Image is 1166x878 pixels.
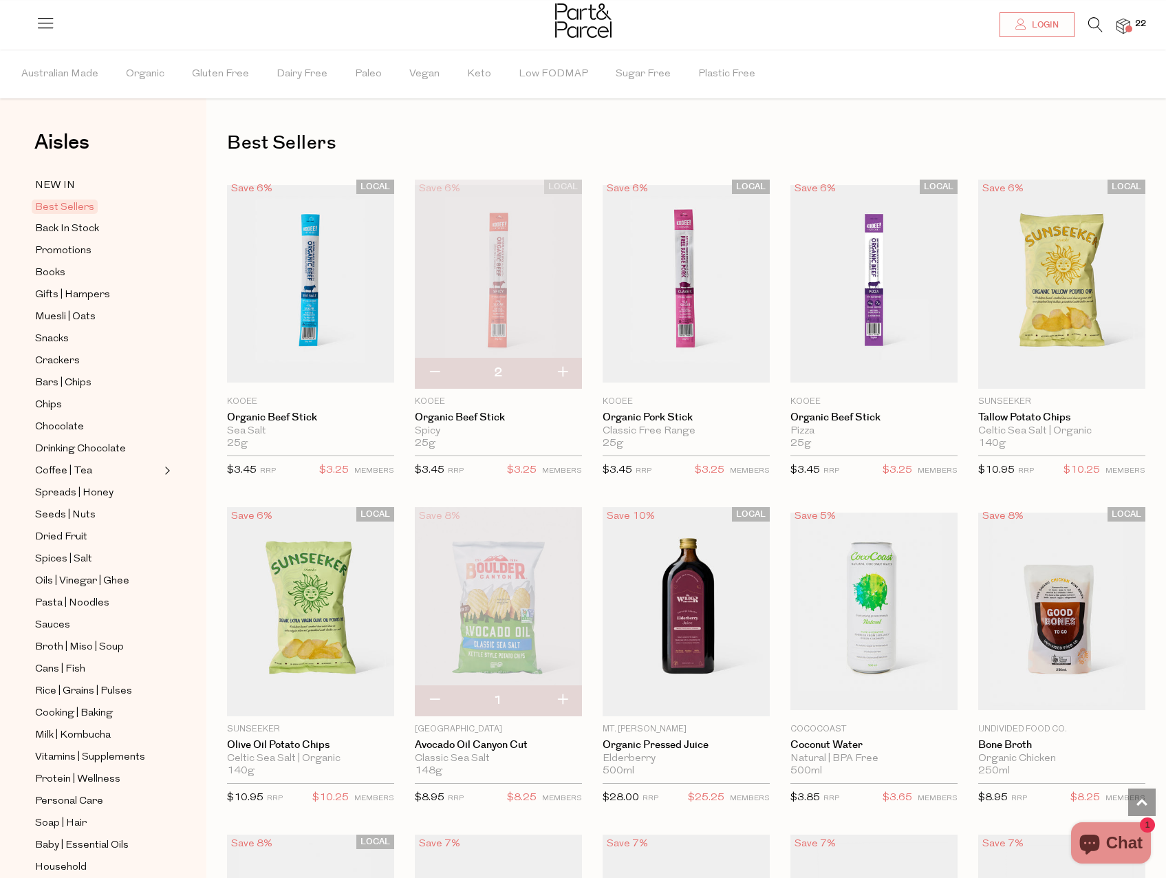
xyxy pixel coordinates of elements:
span: Soap | Hair [35,815,87,832]
a: Soap | Hair [35,815,160,832]
span: Sugar Free [616,50,671,98]
div: Elderberry [603,753,770,765]
span: NEW IN [35,178,75,194]
p: Sunseeker [978,396,1145,408]
span: 250ml [978,765,1010,778]
span: $3.25 [695,462,724,480]
span: Bars | Chips [35,375,91,392]
div: Spicy [415,425,582,438]
span: $8.25 [507,789,537,807]
span: $3.45 [415,465,444,475]
small: RRP [636,467,651,475]
a: Household [35,859,160,876]
a: Protein | Wellness [35,771,160,788]
a: Oils | Vinegar | Ghee [35,572,160,590]
a: Tallow Potato Chips [978,411,1145,424]
a: Pasta | Noodles [35,595,160,612]
a: Back In Stock [35,220,160,237]
span: 500ml [603,765,634,778]
span: Protein | Wellness [35,771,120,788]
inbox-online-store-chat: Shopify online store chat [1067,822,1155,867]
a: Spreads | Honey [35,484,160,502]
a: 22 [1116,19,1130,33]
span: Gifts | Hampers [35,287,110,303]
div: Save 10% [603,507,659,526]
span: $3.45 [790,465,820,475]
p: Mt. [PERSON_NAME] [603,723,770,736]
span: Oils | Vinegar | Ghee [35,573,129,590]
a: Cans | Fish [35,661,160,678]
span: LOCAL [356,835,394,849]
img: Organic Pork Stick [603,185,770,383]
small: MEMBERS [918,467,958,475]
a: Best Sellers [35,199,160,215]
span: LOCAL [544,180,582,194]
div: Save 5% [790,507,840,526]
span: Cooking | Baking [35,705,113,722]
p: CocoCoast [790,723,958,736]
span: Keto [467,50,491,98]
a: Organic Beef Stick [790,411,958,424]
a: Organic Beef Stick [415,411,582,424]
span: LOCAL [732,507,770,522]
small: MEMBERS [730,795,770,802]
small: RRP [260,467,276,475]
img: Olive Oil Potato Chips [227,507,394,716]
span: 25g [415,438,435,450]
div: Celtic Sea Salt | Organic [227,753,394,765]
a: Bone Broth [978,739,1145,751]
a: Broth | Miso | Soup [35,639,160,656]
span: Organic [126,50,164,98]
span: Aisles [34,127,89,158]
span: $3.65 [883,789,912,807]
span: Baby | Essential Oils [35,837,129,854]
img: Organic Beef Stick [415,185,582,383]
span: Coffee | Tea [35,463,92,480]
div: Pizza [790,425,958,438]
span: Drinking Chocolate [35,441,126,458]
a: Chocolate [35,418,160,436]
a: Bars | Chips [35,374,160,392]
span: $25.25 [688,789,724,807]
img: Organic Pressed Juice [603,507,770,716]
span: $28.00 [603,793,639,803]
small: RRP [823,467,839,475]
img: Organic Beef Stick [227,185,394,383]
div: Save 6% [227,180,277,198]
span: Snacks [35,331,69,347]
a: Organic Pork Stick [603,411,770,424]
span: $8.95 [415,793,444,803]
div: Save 7% [790,835,840,853]
a: Sauces [35,617,160,634]
button: Expand/Collapse Coffee | Tea [161,462,171,479]
div: Save 8% [415,507,464,526]
img: Tallow Potato Chips [978,180,1145,389]
span: Dried Fruit [35,529,87,546]
div: Celtic Sea Salt | Organic [978,425,1145,438]
span: 22 [1132,18,1149,30]
span: $10.95 [978,465,1015,475]
span: LOCAL [732,180,770,194]
span: LOCAL [356,180,394,194]
div: Save 7% [415,835,464,853]
span: LOCAL [1108,180,1145,194]
span: LOCAL [1108,507,1145,522]
small: RRP [448,795,464,802]
div: Save 8% [978,507,1028,526]
span: Promotions [35,243,91,259]
small: RRP [823,795,839,802]
div: Classic Sea Salt [415,753,582,765]
div: Save 6% [790,180,840,198]
p: [GEOGRAPHIC_DATA] [415,723,582,736]
span: 140g [227,765,255,778]
p: KOOEE [227,396,394,408]
a: NEW IN [35,177,160,194]
a: Seeds | Nuts [35,506,160,524]
img: Bone Broth [978,513,1145,710]
span: 25g [603,438,623,450]
small: MEMBERS [542,795,582,802]
span: 500ml [790,765,822,778]
a: Aisles [34,132,89,167]
span: Sauces [35,617,70,634]
span: LOCAL [356,507,394,522]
